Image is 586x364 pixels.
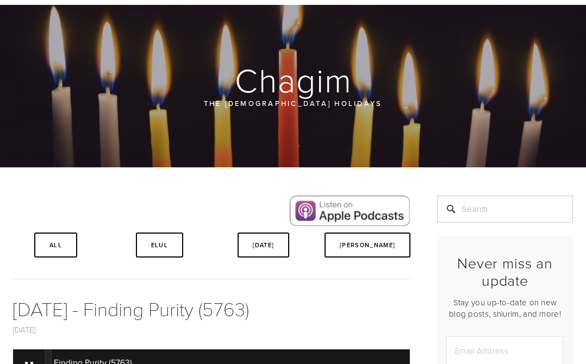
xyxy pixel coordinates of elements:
[13,324,36,335] a: [DATE]
[437,196,573,223] input: Search
[136,233,183,258] a: ELUL
[34,233,77,258] a: All
[446,297,564,319] p: Stay you up-to-date on new blog posts, shiurim, and more!
[69,97,517,109] p: The [DEMOGRAPHIC_DATA] Holidays
[446,254,564,290] h2: Never miss an update
[238,233,290,258] a: [DATE]
[325,233,410,258] a: [PERSON_NAME]
[13,62,574,97] h1: Chagim
[13,295,249,322] a: [DATE] - Finding Purity (5763)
